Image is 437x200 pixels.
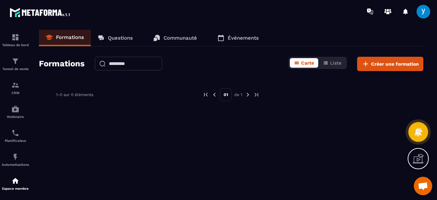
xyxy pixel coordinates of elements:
[203,92,209,98] img: prev
[2,148,29,172] a: automationsautomationsAutomatisations
[414,177,432,195] a: Ouvrir le chat
[10,6,71,18] img: logo
[56,34,84,40] p: Formations
[2,100,29,124] a: automationsautomationsWebinaire
[319,58,346,68] button: Liste
[91,30,140,46] a: Questions
[11,33,19,41] img: formation
[220,88,232,101] p: 01
[2,76,29,100] a: formationformationCRM
[2,115,29,119] p: Webinaire
[39,57,85,71] h2: Formations
[11,153,19,161] img: automations
[357,57,423,71] button: Créer une formation
[371,61,419,67] span: Créer une formation
[164,35,197,41] p: Communauté
[11,177,19,185] img: automations
[2,172,29,196] a: automationsautomationsEspace membre
[2,187,29,190] p: Espace membre
[290,58,318,68] button: Carte
[211,30,266,46] a: Événements
[211,92,217,98] img: prev
[301,60,314,66] span: Carte
[2,124,29,148] a: schedulerschedulerPlanificateur
[2,52,29,76] a: formationformationTunnel de vente
[234,92,242,97] p: de 1
[245,92,251,98] img: next
[56,92,93,97] p: 1-0 sur 0 éléments
[2,67,29,71] p: Tunnel de vente
[108,35,133,41] p: Questions
[330,60,341,66] span: Liste
[2,91,29,95] p: CRM
[2,28,29,52] a: formationformationTableau de bord
[39,30,91,46] a: Formations
[228,35,259,41] p: Événements
[2,139,29,143] p: Planificateur
[11,81,19,89] img: formation
[146,30,204,46] a: Communauté
[2,163,29,166] p: Automatisations
[11,57,19,65] img: formation
[2,43,29,47] p: Tableau de bord
[11,105,19,113] img: automations
[253,92,259,98] img: next
[11,129,19,137] img: scheduler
